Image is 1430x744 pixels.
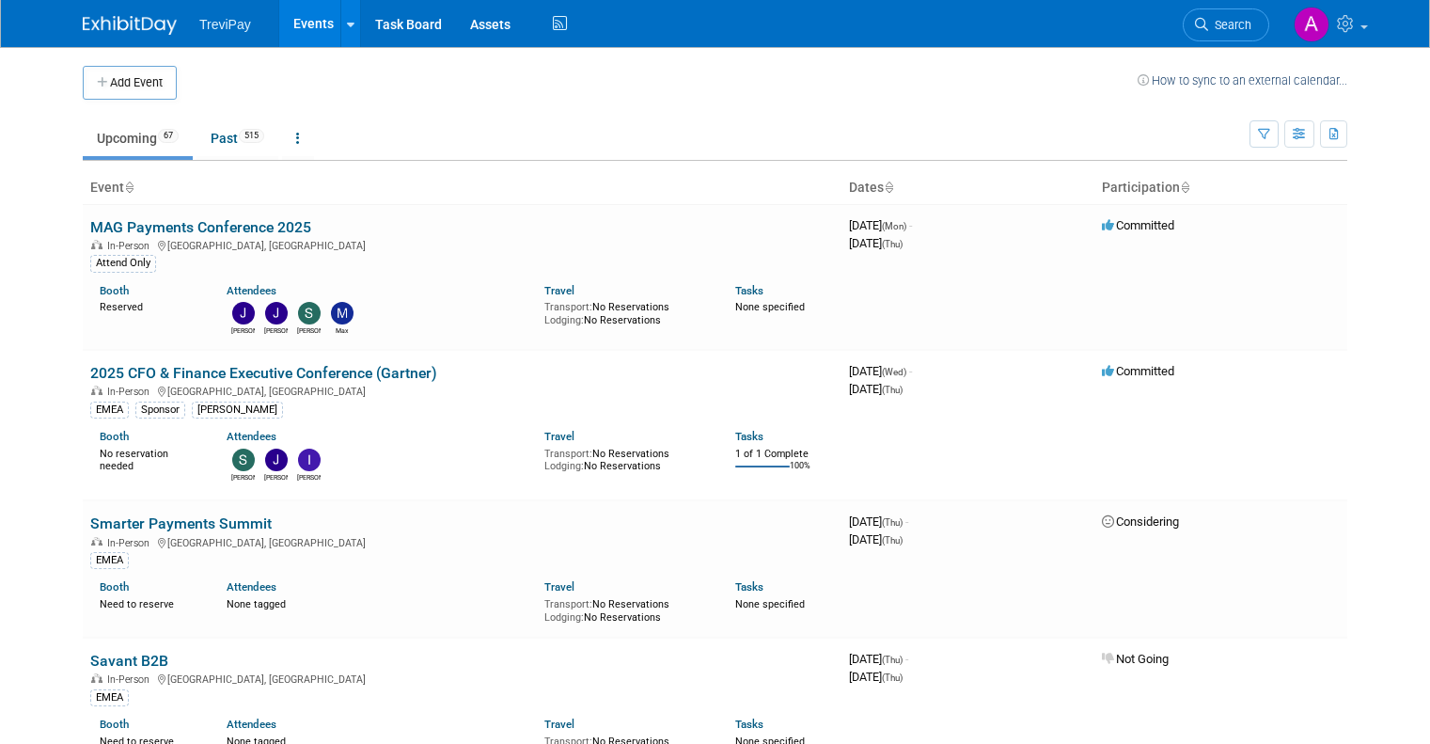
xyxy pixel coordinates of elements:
div: [GEOGRAPHIC_DATA], [GEOGRAPHIC_DATA] [90,671,834,686]
span: (Thu) [882,535,903,546]
span: - [909,218,912,232]
span: Lodging: [544,611,584,624]
a: MAG Payments Conference 2025 [90,218,311,236]
span: TreviPay [199,17,251,32]
span: - [909,364,912,378]
span: [DATE] [849,532,903,546]
img: Alen Lovric [1294,7,1329,42]
span: [DATE] [849,670,903,684]
a: Sort by Participation Type [1180,180,1189,195]
div: EMEA [90,689,129,706]
a: Booth [100,284,129,297]
span: In-Person [107,673,155,686]
a: Travel [544,718,574,731]
span: In-Person [107,537,155,549]
a: Tasks [735,718,763,731]
span: (Wed) [882,367,906,377]
span: (Thu) [882,385,903,395]
span: In-Person [107,386,155,398]
img: ExhibitDay [83,16,177,35]
span: - [905,652,908,666]
a: Attendees [227,580,276,594]
span: Committed [1102,364,1174,378]
div: Max Almerico [330,325,354,336]
span: [DATE] [849,218,912,232]
div: Inez Berkhof [297,471,321,483]
span: Lodging: [544,314,584,326]
img: Max Almerico [331,302,354,325]
img: Jon Loveless [265,302,288,325]
img: In-Person Event [91,673,102,683]
span: Committed [1102,218,1174,232]
div: No Reservations No Reservations [544,594,707,624]
div: Attend Only [90,255,156,272]
a: Sort by Start Date [884,180,893,195]
div: EMEA [90,552,129,569]
a: Travel [544,430,574,443]
a: Sort by Event Name [124,180,134,195]
span: [DATE] [849,364,912,378]
span: 515 [239,129,264,143]
div: No reservation needed [100,444,198,473]
div: EMEA [90,402,129,419]
img: Santiago de la Lama [298,302,321,325]
div: No Reservations No Reservations [544,297,707,326]
span: Lodging: [544,460,584,472]
div: Sara Ouhsine [231,471,255,483]
a: Smarter Payments Summit [90,514,272,532]
a: Tasks [735,284,763,297]
a: Upcoming67 [83,120,193,156]
span: Transport: [544,301,592,313]
img: Jeff Coppolo [265,449,288,471]
img: In-Person Event [91,537,102,546]
span: [DATE] [849,652,908,666]
th: Participation [1094,172,1347,204]
span: In-Person [107,240,155,252]
span: 67 [158,129,179,143]
a: Travel [544,284,574,297]
th: Event [83,172,841,204]
span: None specified [735,598,805,610]
a: Booth [100,718,129,731]
span: Search [1208,18,1251,32]
span: [DATE] [849,382,903,396]
span: Transport: [544,448,592,460]
a: Attendees [227,430,276,443]
a: 2025 CFO & Finance Executive Conference (Gartner) [90,364,437,382]
img: In-Person Event [91,386,102,395]
span: [DATE] [849,514,908,529]
span: (Thu) [882,239,903,249]
div: Need to reserve [100,594,198,611]
a: Past515 [196,120,278,156]
div: None tagged [227,594,530,611]
button: Add Event [83,66,177,100]
a: Search [1183,8,1269,41]
img: In-Person Event [91,240,102,249]
div: 1 of 1 Complete [735,448,834,461]
div: Jeff Coppolo [264,471,288,483]
div: Jay Iannnini [231,325,255,336]
a: How to sync to an external calendar... [1138,73,1347,87]
div: [PERSON_NAME] [192,402,283,419]
span: [DATE] [849,236,903,250]
th: Dates [841,172,1094,204]
div: Sponsor [135,402,185,419]
span: Considering [1102,514,1179,529]
a: Travel [544,580,574,594]
img: Sara Ouhsine [232,449,255,471]
div: [GEOGRAPHIC_DATA], [GEOGRAPHIC_DATA] [90,534,834,549]
span: None specified [735,301,805,313]
a: Tasks [735,430,763,443]
span: (Thu) [882,655,903,665]
span: (Mon) [882,221,906,231]
a: Booth [100,430,129,443]
div: [GEOGRAPHIC_DATA], [GEOGRAPHIC_DATA] [90,383,834,398]
div: [GEOGRAPHIC_DATA], [GEOGRAPHIC_DATA] [90,237,834,252]
span: Not Going [1102,652,1169,666]
div: Santiago de la Lama [297,325,321,336]
span: (Thu) [882,673,903,683]
span: - [905,514,908,529]
a: Tasks [735,580,763,594]
a: Attendees [227,718,276,731]
img: Inez Berkhof [298,449,321,471]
